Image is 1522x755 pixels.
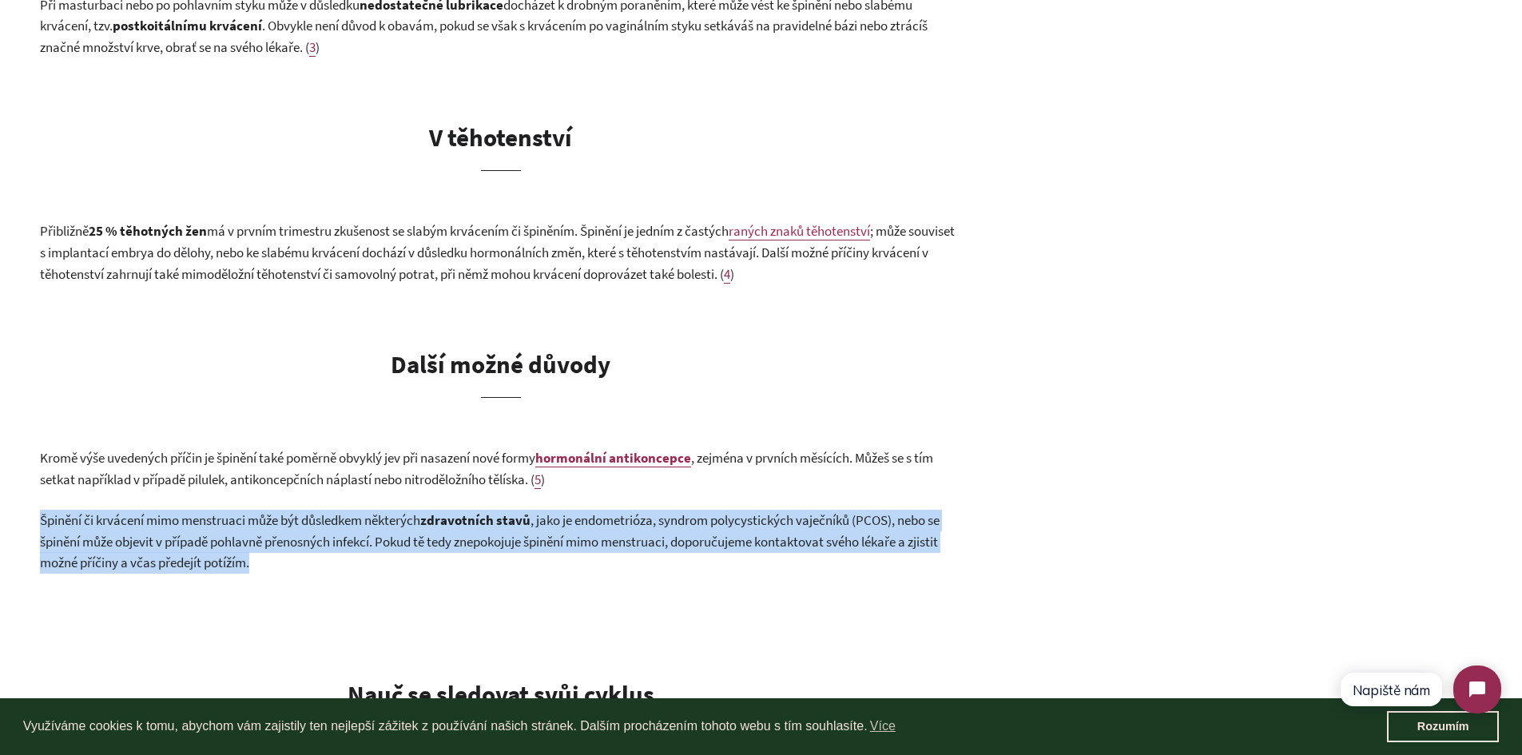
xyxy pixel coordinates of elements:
a: hormonální antikoncepce [535,449,691,467]
span: ) [541,471,545,488]
span: 5 [534,471,541,488]
span: ) [316,38,320,56]
a: 3 [309,38,316,57]
span: . Obvykle není důvod k obavám, pokud se však s krvácením po vaginálním styku setkáváš na pravidel... [40,17,928,56]
span: ) [730,265,734,283]
a: 5 [534,471,541,489]
span: , zejména v prvních měsících. Můžeš se s tím setkat například v případě pilulek, antikoncepčních ... [40,449,933,488]
b: 25 % těhotných žen [89,222,207,240]
iframe: Tidio Chat [1325,652,1515,727]
b: V těhotenství [429,121,572,153]
span: má v prvním trimestru zkušenost se slabým krvácením či špiněním. Špinění je jedním z častých [207,222,729,240]
span: ; může souviset s implantací embrya do dělohy, nebo ke slabému krvácení dochází v důsledku hormon... [40,222,955,282]
b: postkoitálnímu krvácení [113,17,262,34]
span: , jako je endometrióza, syndrom polycystických vaječníků (PCOS), nebo se špinění může objevit v p... [40,511,940,571]
span: Kromě výše uvedených příčin je špinění také poměrně obvyklý jev při nasazení nové formy [40,449,535,467]
span: 4 [724,265,730,283]
a: learn more about cookies [868,714,898,738]
span: 3 [309,38,316,56]
b: Další možné důvody [391,348,610,379]
a: raných znaků těhotenství [729,222,870,240]
span: Špinění či krvácení mimo menstruaci může být důsledkem některých [40,511,420,529]
span: Přibližně [40,222,89,240]
b: zdravotních stavů [420,511,531,529]
span: Využíváme cookies k tomu, abychom vám zajistily ten nejlepší zážitek z používání našich stránek. ... [23,714,1387,738]
b: Nauč se sledovat svůj cyklus [348,678,654,709]
a: 4 [724,265,730,284]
